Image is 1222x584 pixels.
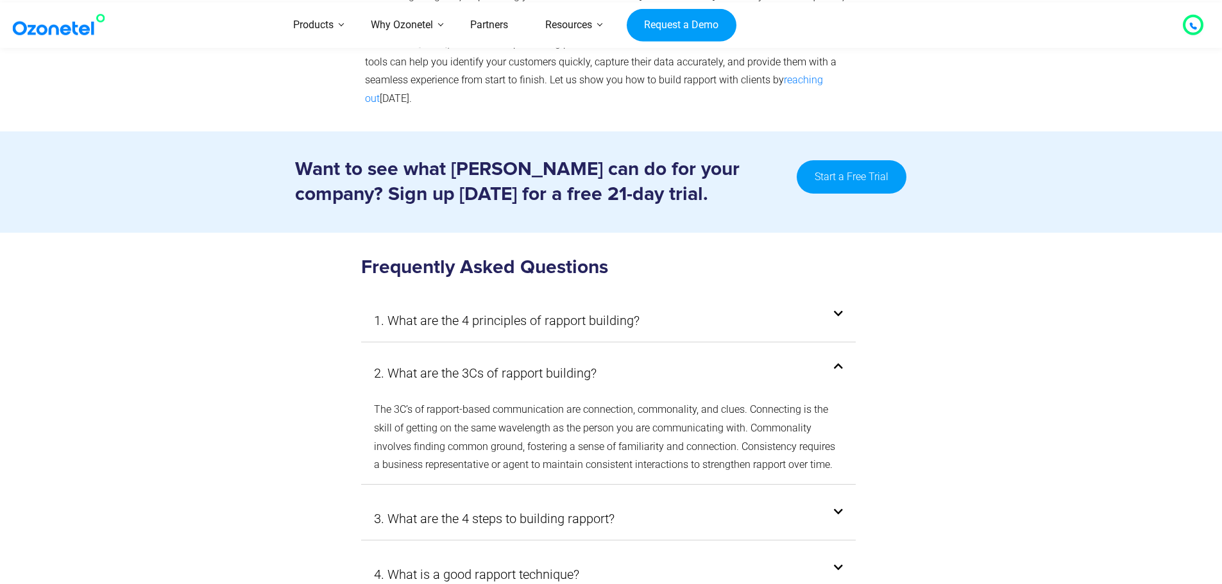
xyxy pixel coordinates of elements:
a: Request a Demo [627,8,736,42]
a: Products [275,3,352,48]
p: The 3C’s of rapport-based communication are connection, commonality, and clues. Connecting is the... [374,401,844,474]
a: 2. What are the 3Cs of rapport building? [374,362,597,385]
a: Partners [452,3,527,48]
a: Resources [527,3,611,48]
div: 2. What are the 3Cs of rapport building? [361,355,856,391]
div: 2. What are the 3Cs of rapport building? [361,391,856,484]
p: Founded in [DATE], Ozonetel is a pioneering provider of cloud-based contact center solutions. Our... [365,35,852,108]
div: 3. What are the 4 steps to building rapport? [361,497,856,540]
a: 1. What are the 4 principles of rapport building? [374,309,640,332]
a: Why Ozonetel [352,3,452,48]
h3: Want to see what [PERSON_NAME] can do for your company? Sign up [DATE] for a free 21-day trial. [295,157,784,207]
h3: Frequently Asked Questions [361,255,856,280]
div: 1. What are the 4 principles of rapport building? [361,299,856,342]
a: 3. What are the 4 steps to building rapport? [374,507,615,530]
a: Start a Free Trial [797,160,906,194]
